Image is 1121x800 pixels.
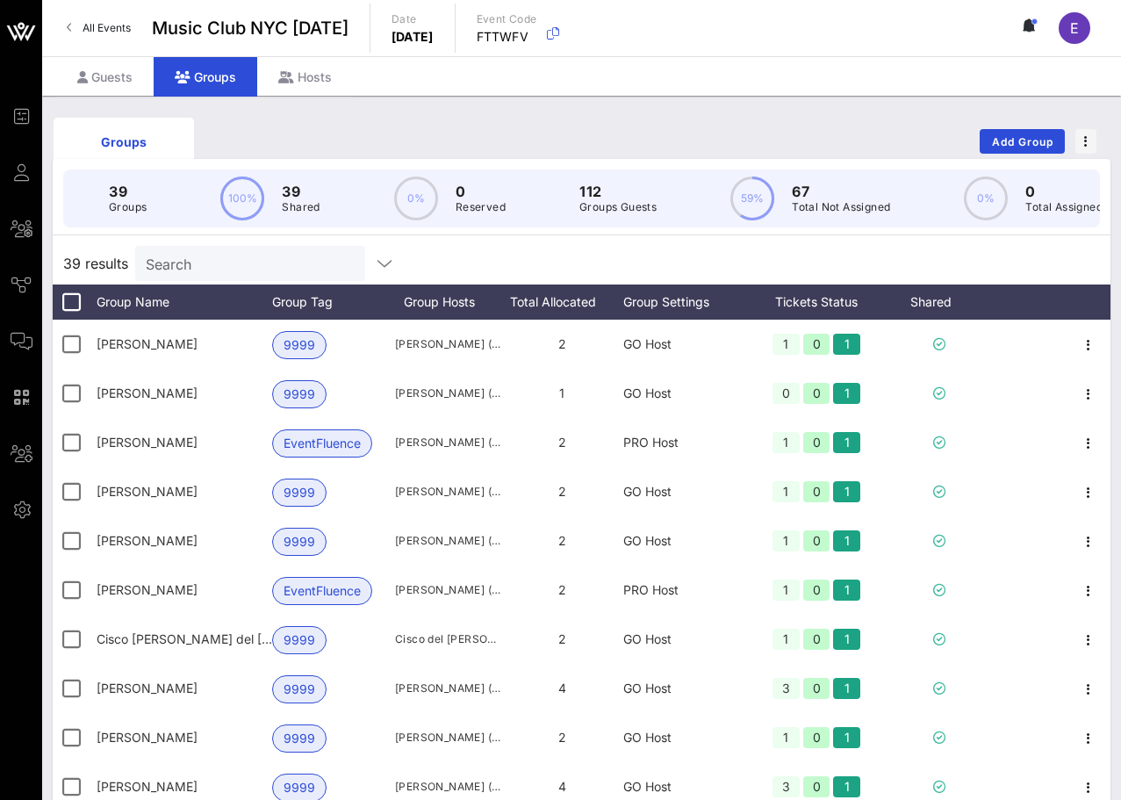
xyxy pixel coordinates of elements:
span: [PERSON_NAME] ([EMAIL_ADDRESS][DOMAIN_NAME]) [395,532,500,550]
div: 0 [803,481,830,502]
span: 2 [558,631,566,646]
div: 0 [803,432,830,453]
div: 3 [772,678,800,699]
div: 1 [772,629,800,650]
div: Tickets Status [746,285,887,320]
span: 9999 [284,529,315,555]
span: David Schiffer [97,779,198,794]
div: 1 [833,678,860,699]
div: E [1059,12,1090,44]
div: 0 [803,629,830,650]
p: Reserved [456,198,506,216]
div: Groups [67,133,181,151]
span: 2 [558,435,566,450]
span: Brianna Bailey [97,435,198,450]
span: Dan Fisher [97,681,198,695]
div: Groups [154,57,257,97]
span: 4 [558,779,566,794]
div: 1 [833,530,860,551]
div: 1 [833,727,860,748]
p: 112 [579,181,657,202]
span: 9999 [284,332,315,358]
div: 1 [772,530,800,551]
div: Group Tag [272,285,395,320]
p: 67 [792,181,890,202]
div: GO Host [623,664,746,713]
span: daniel dwyer [97,730,198,745]
div: 1 [772,481,800,502]
a: All Events [56,14,141,42]
p: 0 [456,181,506,202]
div: GO Host [623,516,746,566]
div: 0 [803,776,830,797]
div: Group Name [97,285,272,320]
div: GO Host [623,615,746,664]
div: 0 [772,383,800,404]
span: [PERSON_NAME] ([EMAIL_ADDRESS][DOMAIN_NAME]) [395,729,500,746]
div: 3 [772,776,800,797]
button: Add Group [980,129,1065,154]
span: [PERSON_NAME] ([PERSON_NAME][EMAIL_ADDRESS][DOMAIN_NAME]) [395,483,500,501]
span: 39 results [63,253,128,274]
div: PRO Host [623,566,746,615]
div: 0 [803,334,830,355]
span: Music Club NYC [DATE] [152,15,349,41]
span: Cisco del [PERSON_NAME] ([EMAIL_ADDRESS][DOMAIN_NAME]) [395,631,500,648]
div: 0 [803,678,830,699]
div: GO Host [623,713,746,762]
p: 39 [282,181,320,202]
span: Chad Doerge [97,533,198,548]
div: GO Host [623,320,746,369]
div: Total Allocated [500,285,623,320]
div: Group Hosts [395,285,500,320]
span: [PERSON_NAME] ([EMAIL_ADDRESS][DOMAIN_NAME]) [395,778,500,796]
p: 0 [1025,181,1103,202]
div: 1 [833,629,860,650]
span: [PERSON_NAME] ([PERSON_NAME][EMAIL_ADDRESS][PERSON_NAME][DOMAIN_NAME]) [395,434,500,451]
div: 1 [833,580,860,601]
div: 1 [772,580,800,601]
div: 1 [833,334,860,355]
p: Shared [282,198,320,216]
div: 1 [833,481,860,502]
span: [PERSON_NAME] ([PERSON_NAME][EMAIL_ADDRESS][DOMAIN_NAME]) [395,581,500,599]
span: 2 [558,484,566,499]
div: Group Settings [623,285,746,320]
div: 1 [772,334,800,355]
span: All Events [83,21,131,34]
span: [PERSON_NAME] ([EMAIL_ADDRESS][DOMAIN_NAME]) [395,680,500,697]
span: [PERSON_NAME] ([EMAIL_ADDRESS][DOMAIN_NAME]) [395,335,500,353]
span: Bjorn Franson [97,386,198,400]
div: 0 [803,530,830,551]
span: 2 [558,533,566,548]
div: 1 [833,432,860,453]
span: EventFluence [284,430,361,457]
span: Cisco J. del Valle [97,631,358,646]
p: FTTWFV [477,28,537,46]
span: 9999 [284,479,315,506]
div: Hosts [257,57,353,97]
span: EventFluence [284,578,361,604]
div: 0 [803,727,830,748]
div: Shared [887,285,992,320]
span: 2 [558,730,566,745]
p: Groups Guests [579,198,657,216]
span: Alexander MacCormick [97,336,198,351]
span: 9999 [284,381,315,407]
div: PRO Host [623,418,746,467]
div: 1 [772,727,800,748]
span: E [1070,19,1079,37]
span: 9999 [284,725,315,752]
span: 1 [559,386,564,400]
span: 2 [558,582,566,597]
p: Total Assigned [1025,198,1103,216]
div: Guests [56,57,154,97]
span: Add Group [991,135,1054,148]
span: 9999 [284,676,315,703]
p: Event Code [477,11,537,28]
p: Date [392,11,434,28]
div: 1 [833,383,860,404]
span: 4 [558,681,566,695]
div: GO Host [623,467,746,516]
span: [PERSON_NAME] ([EMAIL_ADDRESS][PERSON_NAME][DOMAIN_NAME]) [395,385,500,402]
